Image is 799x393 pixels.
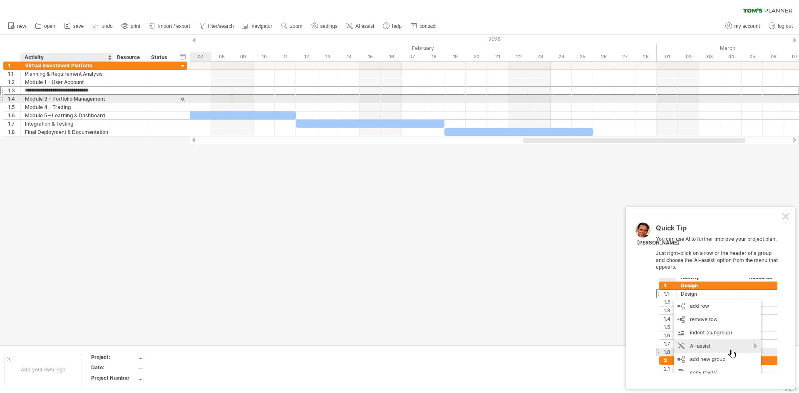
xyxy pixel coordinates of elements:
div: Add your own logo [4,354,82,385]
div: Tuesday, 11 February 2025 [275,52,296,61]
a: help [381,21,404,32]
div: 1.7 [8,120,20,128]
span: print [131,23,140,29]
a: print [119,21,143,32]
div: 1.6 [8,111,20,119]
div: Module 1 – User Account [25,78,109,86]
div: 1.2 [8,78,20,86]
div: [PERSON_NAME] [637,240,679,247]
div: Tuesday, 4 March 2025 [720,52,742,61]
div: Wednesday, 5 March 2025 [742,52,763,61]
div: Monday, 3 March 2025 [699,52,720,61]
div: 1 [8,62,20,69]
div: Tuesday, 18 February 2025 [423,52,444,61]
span: AI assist [355,23,374,29]
div: Friday, 21 February 2025 [487,52,508,61]
div: Sunday, 16 February 2025 [381,52,402,61]
div: v 422 [784,386,798,393]
a: filter/search [197,21,236,32]
div: .... [139,374,208,381]
div: Virtual Investment Platform [25,62,109,69]
div: Resource [117,53,142,62]
div: Tuesday, 25 February 2025 [572,52,593,61]
div: Friday, 14 February 2025 [338,52,360,61]
a: settings [309,21,340,32]
span: new [17,23,26,29]
span: undo [102,23,113,29]
div: Saturday, 22 February 2025 [508,52,529,61]
div: Saturday, 8 February 2025 [211,52,232,61]
div: 1.5 [8,103,20,111]
span: help [392,23,402,29]
div: 1.1 [8,70,20,78]
div: Thursday, 13 February 2025 [317,52,338,61]
div: Module 3 – Portfolio Management [25,95,109,103]
span: my account [734,23,760,29]
a: new [6,21,29,32]
div: Module 4 – Trading [25,103,109,111]
div: 1.3 [8,87,20,94]
div: scroll to activity [179,95,187,104]
div: .... [139,353,208,361]
a: save [62,21,86,32]
div: Quick Tip [656,225,781,236]
span: filter/search [208,23,234,29]
div: Saturday, 15 February 2025 [360,52,381,61]
div: Planning & Requirement Analysis [25,70,109,78]
a: zoom [279,21,305,32]
a: AI assist [344,21,377,32]
span: log out [778,23,793,29]
a: navigator [241,21,275,32]
div: Sunday, 2 March 2025 [678,52,699,61]
span: zoom [290,23,302,29]
a: contact [408,21,438,32]
div: Sunday, 23 February 2025 [529,52,551,61]
div: You can use AI to further improve your project plan. Just right-click on a row or the header of a... [656,225,781,373]
div: Integration & Testing [25,120,109,128]
div: February 2025 [62,44,657,52]
div: 1.8 [8,128,20,136]
div: Wednesday, 19 February 2025 [444,52,466,61]
div: Monday, 10 February 2025 [253,52,275,61]
span: navigator [252,23,272,29]
div: Saturday, 1 March 2025 [657,52,678,61]
div: Friday, 7 February 2025 [190,52,211,61]
span: contact [419,23,436,29]
div: Project: [91,353,137,361]
div: Friday, 28 February 2025 [635,52,657,61]
span: import / export [158,23,190,29]
div: Final Deployment & Documentation [25,128,109,136]
span: settings [320,23,337,29]
div: Wednesday, 26 February 2025 [593,52,614,61]
div: Monday, 17 February 2025 [402,52,423,61]
div: Monday, 24 February 2025 [551,52,572,61]
div: Thursday, 20 February 2025 [466,52,487,61]
a: my account [723,21,762,32]
div: Status [151,53,169,62]
div: Thursday, 6 March 2025 [763,52,784,61]
div: 1.4 [8,95,20,103]
span: save [73,23,84,29]
div: Project Number [91,374,137,381]
a: open [33,21,58,32]
a: import / export [147,21,193,32]
div: Activity [25,53,108,62]
a: undo [90,21,115,32]
span: open [44,23,55,29]
div: Module 5 – Learning & Dashboard [25,111,109,119]
div: Sunday, 9 February 2025 [232,52,253,61]
a: log out [767,21,795,32]
div: Date: [91,364,137,371]
div: .... [139,364,208,371]
div: Thursday, 27 February 2025 [614,52,635,61]
div: Wednesday, 12 February 2025 [296,52,317,61]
